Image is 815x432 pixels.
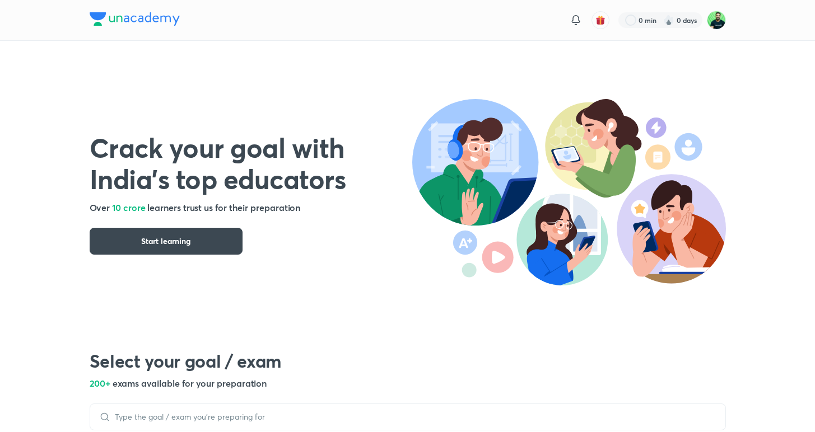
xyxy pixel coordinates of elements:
[663,15,674,26] img: streak
[90,350,726,372] h2: Select your goal / exam
[592,11,609,29] button: avatar
[90,377,726,390] h5: 200+
[412,99,726,285] img: header
[595,15,606,25] img: avatar
[90,12,180,29] a: Company Logo
[110,412,716,421] input: Type the goal / exam you’re preparing for
[90,201,412,214] h5: Over learners trust us for their preparation
[90,12,180,26] img: Company Logo
[707,11,726,30] img: Shantam Gupta
[90,132,412,194] h1: Crack your goal with India’s top educators
[113,377,267,389] span: exams available for your preparation
[141,236,190,247] span: Start learning
[112,201,145,213] span: 10 crore
[90,228,243,255] button: Start learning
